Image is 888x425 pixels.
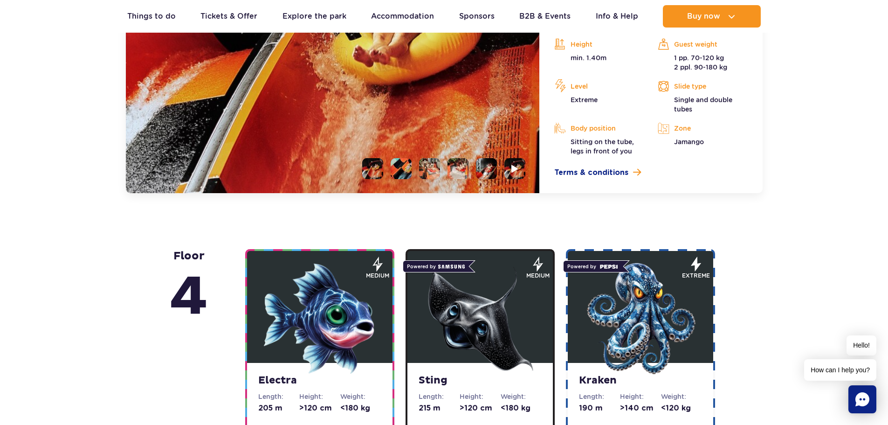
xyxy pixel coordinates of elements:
[554,79,644,93] p: Level
[264,263,376,375] img: 683e9dc030483830179588.png
[554,37,644,51] p: Height
[170,263,208,332] span: 4
[200,5,257,28] a: Tickets & Offer
[658,95,747,114] p: Single and double tubes
[519,5,571,28] a: B2B & Events
[554,53,644,63] p: min. 1.40m
[663,5,761,28] button: Buy now
[579,392,620,401] dt: Length:
[299,403,340,413] dd: >120 cm
[804,359,876,381] span: How can I help you?
[258,392,299,401] dt: Length:
[419,392,460,401] dt: Length:
[848,385,876,413] div: Chat
[419,374,542,387] strong: Sting
[847,335,876,355] span: Hello!
[620,392,661,401] dt: Height:
[661,392,702,401] dt: Weight:
[682,272,710,280] span: extreme
[501,403,542,413] dd: <180 kg
[460,392,501,401] dt: Height:
[658,137,747,146] p: Jamango
[579,403,620,413] dd: 190 m
[340,392,381,401] dt: Weight:
[563,260,623,272] span: Powered by
[282,5,346,28] a: Explore the park
[460,403,501,413] dd: >120 cm
[526,272,550,280] span: medium
[554,167,747,178] a: Terms & conditions
[661,403,702,413] dd: <120 kg
[340,403,381,413] dd: <180 kg
[424,263,536,375] img: 683e9dd6f19b1268161416.png
[658,121,747,135] p: Zone
[579,374,702,387] strong: Kraken
[658,79,747,93] p: Slide type
[371,5,434,28] a: Accommodation
[403,260,469,272] span: Powered by
[501,392,542,401] dt: Weight:
[419,403,460,413] dd: 215 m
[620,403,661,413] dd: >140 cm
[658,37,747,51] p: Guest weight
[258,403,299,413] dd: 205 m
[658,53,747,72] p: 1 pp. 70-120 kg 2 ppl. 90-180 kg
[554,95,644,105] p: Extreme
[258,374,381,387] strong: Electra
[687,12,720,21] span: Buy now
[299,392,340,401] dt: Height:
[554,167,628,178] span: Terms & conditions
[366,272,389,280] span: medium
[554,137,644,156] p: Sitting on the tube, legs in front of you
[554,121,644,135] p: Body position
[127,5,176,28] a: Things to do
[596,5,638,28] a: Info & Help
[585,263,696,375] img: 683e9df96f1c7957131151.png
[459,5,495,28] a: Sponsors
[170,249,208,332] strong: floor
